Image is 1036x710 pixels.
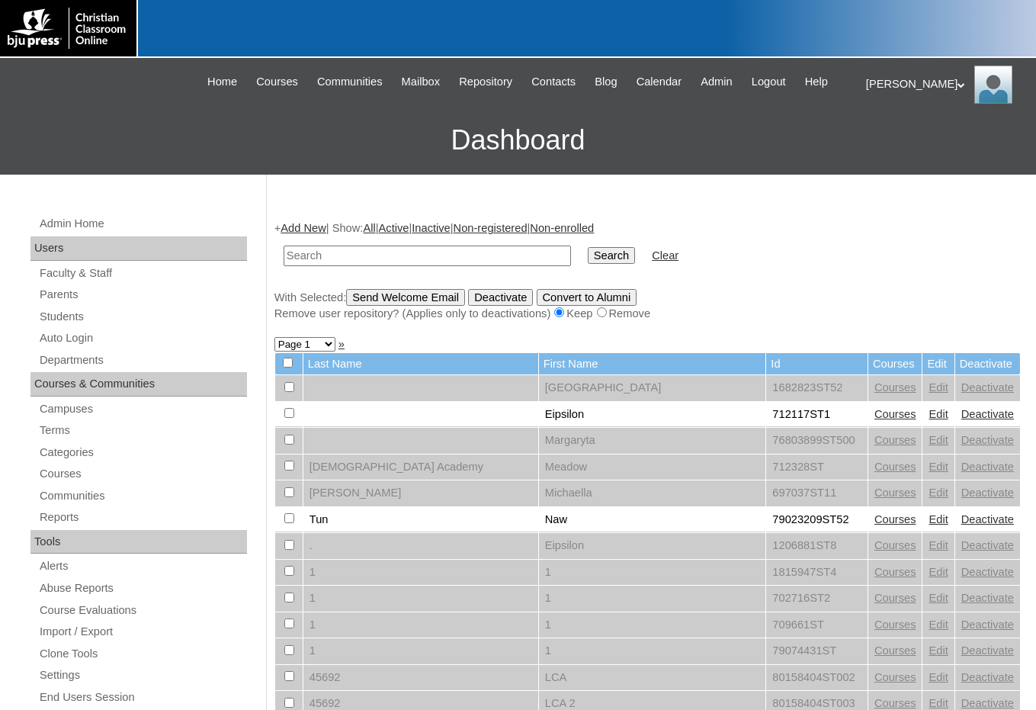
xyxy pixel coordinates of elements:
td: 1206881ST8 [766,533,868,559]
span: Courses [256,73,298,91]
a: Calendar [629,73,689,91]
a: Courses [874,487,916,499]
a: Admin [693,73,740,91]
a: Import / Export [38,622,247,641]
a: Alerts [38,557,247,576]
td: Tun [303,507,538,533]
td: [PERSON_NAME] [303,480,538,506]
a: Deactivate [961,487,1014,499]
a: Reports [38,508,247,527]
div: With Selected: [274,289,1021,322]
a: Abuse Reports [38,579,247,598]
a: Terms [38,421,247,440]
a: Courses [874,434,916,446]
a: Parents [38,285,247,304]
td: 1682823ST52 [766,375,868,401]
div: Courses & Communities [30,372,247,397]
a: Deactivate [961,671,1014,683]
span: Mailbox [402,73,441,91]
a: Courses [874,539,916,551]
div: Tools [30,530,247,554]
td: 702716ST2 [766,586,868,612]
a: Edit [929,644,948,657]
a: Clone Tools [38,644,247,663]
a: Deactivate [961,408,1014,420]
a: Logout [744,73,794,91]
td: 1 [539,560,766,586]
a: Deactivate [961,566,1014,578]
a: Courses [874,461,916,473]
a: Edit [929,697,948,709]
td: Eipsilon [539,402,766,428]
td: [DEMOGRAPHIC_DATA] Academy [303,455,538,480]
a: Non-enrolled [530,222,594,234]
td: . [303,533,538,559]
a: Communities [38,487,247,506]
a: Courses [38,464,247,484]
td: 1 [303,586,538,612]
td: Eipsilon [539,533,766,559]
a: Edit [929,434,948,446]
a: Home [200,73,245,91]
a: Courses [249,73,306,91]
a: Edit [929,513,948,525]
a: Edit [929,671,948,683]
a: Edit [929,592,948,604]
td: 1 [303,612,538,638]
a: Courses [874,513,916,525]
td: 79074431ST [766,638,868,664]
td: 1 [539,612,766,638]
td: 80158404ST002 [766,665,868,691]
a: Courses [874,671,916,683]
a: Active [379,222,409,234]
td: Edit [922,353,954,375]
a: Contacts [524,73,583,91]
span: Calendar [637,73,682,91]
a: Departments [38,351,247,370]
div: Remove user repository? (Applies only to deactivations) Keep Remove [274,306,1021,322]
td: Michaella [539,480,766,506]
td: Id [766,353,868,375]
td: 1815947ST4 [766,560,868,586]
a: End Users Session [38,688,247,707]
div: Users [30,236,247,261]
a: Edit [929,381,948,394]
a: Admin Home [38,214,247,233]
span: Help [805,73,828,91]
a: Courses [874,408,916,420]
td: 712328ST [766,455,868,480]
a: Categories [38,443,247,462]
a: Deactivate [961,434,1014,446]
a: Deactivate [961,644,1014,657]
a: Inactive [412,222,451,234]
span: Contacts [531,73,576,91]
h3: Dashboard [8,106,1028,175]
a: Courses [874,644,916,657]
td: 712117ST1 [766,402,868,428]
a: Edit [929,461,948,473]
a: Courses [874,592,916,604]
td: [GEOGRAPHIC_DATA] [539,375,766,401]
td: 76803899ST500 [766,428,868,454]
a: Edit [929,566,948,578]
input: Search [284,246,571,266]
td: Courses [868,353,922,375]
a: Non-registered [454,222,528,234]
a: Deactivate [961,618,1014,631]
td: 1 [539,586,766,612]
td: 45692 [303,665,538,691]
a: Add New [281,222,326,234]
input: Send Welcome Email [346,289,465,306]
td: 1 [539,638,766,664]
a: Communities [310,73,390,91]
a: Help [797,73,836,91]
td: 79023209ST52 [766,507,868,533]
td: Naw [539,507,766,533]
div: + | Show: | | | | [274,220,1021,321]
td: Deactivate [955,353,1020,375]
td: 1 [303,638,538,664]
td: Last Name [303,353,538,375]
a: Settings [38,666,247,685]
input: Search [588,247,635,264]
a: Deactivate [961,461,1014,473]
